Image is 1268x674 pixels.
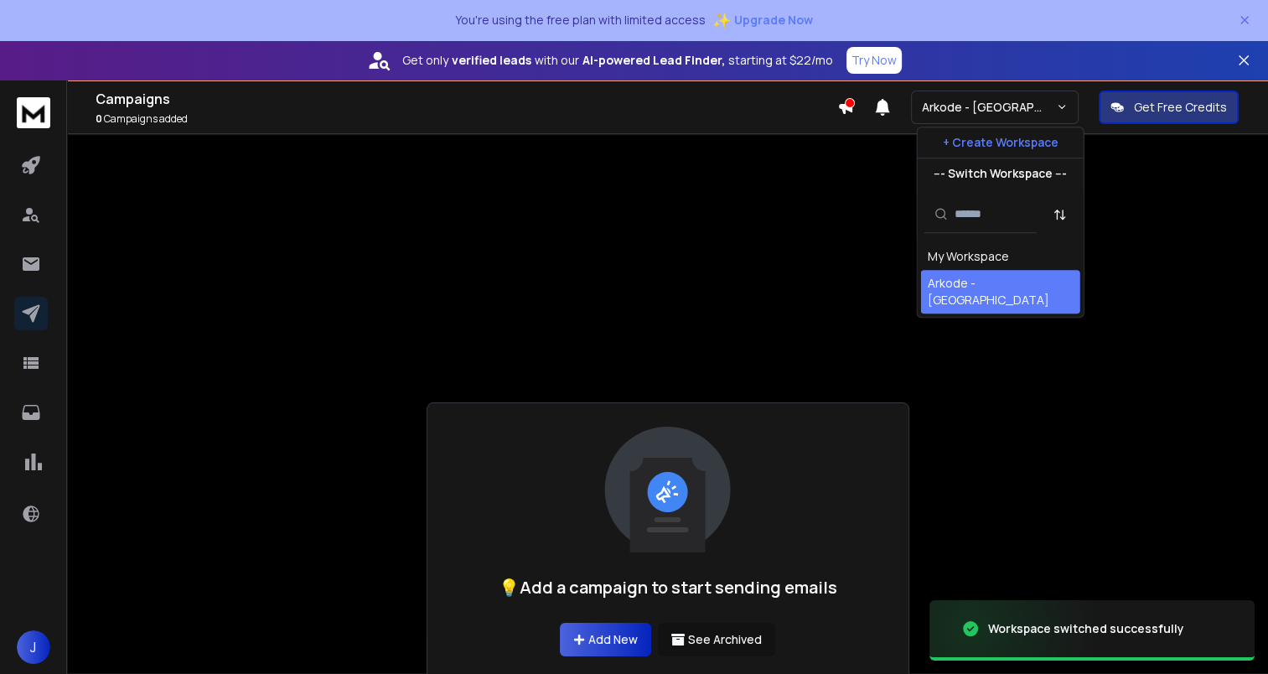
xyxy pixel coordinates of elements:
[96,111,102,126] span: 0
[17,630,50,664] button: J
[402,52,833,69] p: Get only with our starting at $22/mo
[934,165,1067,182] p: --- Switch Workspace ---
[1099,91,1239,124] button: Get Free Credits
[846,47,902,74] button: Try Now
[560,623,651,656] a: Add New
[658,623,775,656] button: See Archived
[455,12,706,29] p: You're using the free plan with limited access
[499,576,837,599] h1: 💡Add a campaign to start sending emails
[734,12,813,29] span: Upgrade Now
[1134,99,1227,116] p: Get Free Credits
[988,620,1184,637] div: Workspace switched successfully
[928,248,1009,265] div: My Workspace
[452,52,531,69] strong: verified leads
[712,8,731,32] span: ✨
[582,52,725,69] strong: AI-powered Lead Finder,
[922,99,1056,116] p: Arkode - [GEOGRAPHIC_DATA]
[851,52,897,69] p: Try Now
[96,89,837,109] h1: Campaigns
[928,275,1074,308] div: Arkode - [GEOGRAPHIC_DATA]
[918,127,1084,158] button: + Create Workspace
[943,134,1058,151] p: + Create Workspace
[1043,198,1077,231] button: Sort by Sort A-Z
[17,97,50,128] img: logo
[712,3,813,37] button: ✨Upgrade Now
[96,112,837,126] p: Campaigns added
